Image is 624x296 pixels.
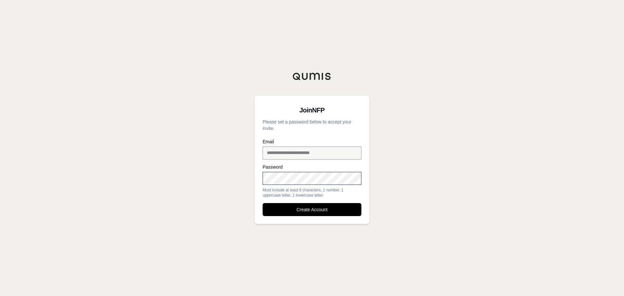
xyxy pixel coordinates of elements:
[263,203,361,216] button: Create Account
[292,72,331,80] img: Qumis
[263,139,361,144] label: Email
[263,187,361,198] div: Must include at least 8 characters, 1 number, 1 uppercase letter, 1 lowercase letter.
[263,104,361,117] h3: Join NFP
[263,165,361,169] label: Password
[263,119,361,132] p: Please set a password below to accept your invite.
